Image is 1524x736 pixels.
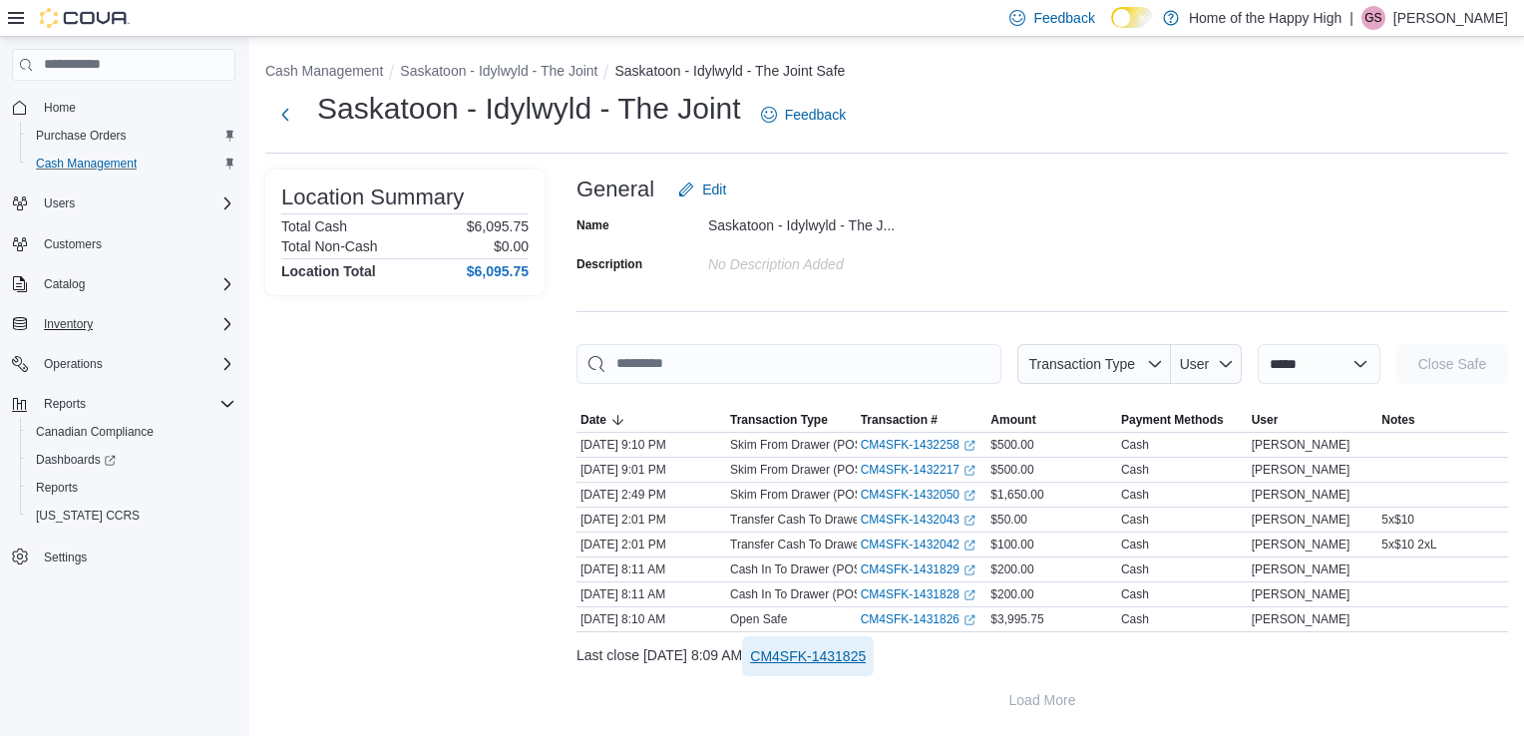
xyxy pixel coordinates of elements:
[1381,412,1414,428] span: Notes
[40,8,130,28] img: Cova
[36,544,235,568] span: Settings
[753,95,854,135] a: Feedback
[576,408,726,432] button: Date
[990,512,1027,528] span: $50.00
[1396,344,1508,384] button: Close Safe
[36,156,137,172] span: Cash Management
[990,586,1033,602] span: $200.00
[44,356,103,372] span: Operations
[1252,437,1350,453] span: [PERSON_NAME]
[963,614,975,626] svg: External link
[1111,28,1112,29] span: Dark Mode
[1248,408,1378,432] button: User
[467,263,529,279] h4: $6,095.75
[36,392,94,416] button: Reports
[317,89,741,129] h1: Saskatoon - Idylwyld - The Joint
[580,412,606,428] span: Date
[576,178,654,201] h3: General
[576,483,726,507] div: [DATE] 2:49 PM
[730,586,873,602] p: Cash In To Drawer (POS1)
[12,85,235,623] nav: Complex example
[1121,537,1149,552] div: Cash
[36,312,235,336] span: Inventory
[36,452,116,468] span: Dashboards
[861,512,975,528] a: CM4SFK-1432043External link
[1033,8,1094,28] span: Feedback
[36,128,127,144] span: Purchase Orders
[730,487,873,503] p: Skim From Drawer (POS1)
[730,412,828,428] span: Transaction Type
[1252,487,1350,503] span: [PERSON_NAME]
[730,537,907,552] p: Transfer Cash To Drawer (POS1)
[44,396,86,412] span: Reports
[708,248,975,272] div: No Description added
[861,611,975,627] a: CM4SFK-1431826External link
[281,238,378,254] h6: Total Non-Cash
[990,561,1033,577] span: $200.00
[1418,354,1486,374] span: Close Safe
[265,61,1508,85] nav: An example of EuiBreadcrumbs
[20,446,243,474] a: Dashboards
[708,209,975,233] div: Saskatoon - Idylwyld - The J...
[730,611,787,627] p: Open Safe
[4,270,243,298] button: Catalog
[36,392,235,416] span: Reports
[861,561,975,577] a: CM4SFK-1431829External link
[36,546,95,569] a: Settings
[281,185,464,209] h3: Location Summary
[4,310,243,338] button: Inventory
[36,96,84,120] a: Home
[576,636,1508,676] div: Last close [DATE] 8:09 AM
[861,412,938,428] span: Transaction #
[28,152,145,176] a: Cash Management
[36,231,235,256] span: Customers
[702,180,726,199] span: Edit
[36,191,235,215] span: Users
[36,272,235,296] span: Catalog
[28,124,135,148] a: Purchase Orders
[36,312,101,336] button: Inventory
[857,408,987,432] button: Transaction #
[1121,437,1149,453] div: Cash
[265,63,383,79] button: Cash Management
[576,680,1508,720] button: Load More
[4,189,243,217] button: Users
[986,408,1117,432] button: Amount
[576,582,726,606] div: [DATE] 8:11 AM
[36,95,235,120] span: Home
[467,218,529,234] p: $6,095.75
[1364,6,1381,30] span: GS
[1121,586,1149,602] div: Cash
[44,316,93,332] span: Inventory
[1252,412,1279,428] span: User
[1377,408,1508,432] button: Notes
[281,218,347,234] h6: Total Cash
[1252,561,1350,577] span: [PERSON_NAME]
[1381,512,1414,528] span: 5x$10
[963,515,975,527] svg: External link
[1349,6,1353,30] p: |
[963,540,975,552] svg: External link
[36,272,93,296] button: Catalog
[1117,408,1248,432] button: Payment Methods
[1121,561,1149,577] div: Cash
[28,504,235,528] span: Washington CCRS
[1017,344,1171,384] button: Transaction Type
[20,122,243,150] button: Purchase Orders
[28,448,235,472] span: Dashboards
[1180,356,1210,372] span: User
[4,93,243,122] button: Home
[990,611,1043,627] span: $3,995.75
[861,437,975,453] a: CM4SFK-1432258External link
[20,418,243,446] button: Canadian Compliance
[1252,512,1350,528] span: [PERSON_NAME]
[742,636,874,676] button: CM4SFK-1431825
[36,352,235,376] span: Operations
[963,490,975,502] svg: External link
[1121,611,1149,627] div: Cash
[36,191,83,215] button: Users
[44,276,85,292] span: Catalog
[1111,7,1153,28] input: Dark Mode
[861,487,975,503] a: CM4SFK-1432050External link
[28,420,162,444] a: Canadian Compliance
